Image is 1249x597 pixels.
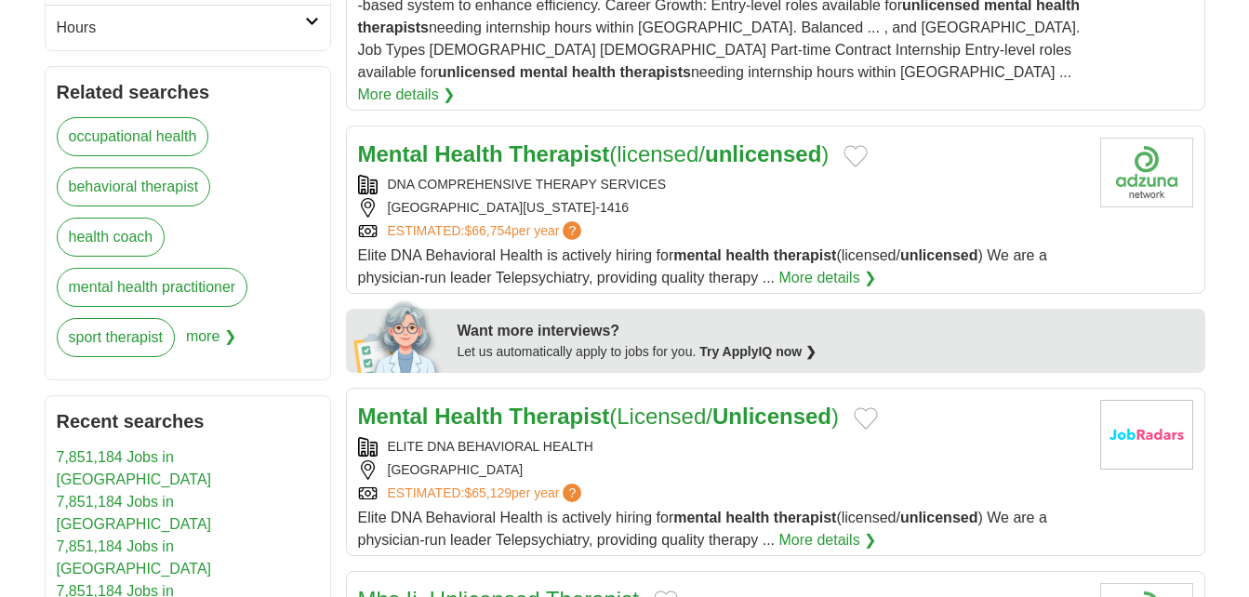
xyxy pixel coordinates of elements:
[712,404,831,429] strong: Unlicensed
[358,141,429,166] strong: Mental
[57,167,211,206] a: behavioral therapist
[57,449,212,487] a: 7,851,184 Jobs in [GEOGRAPHIC_DATA]
[673,247,722,263] strong: mental
[725,247,769,263] strong: health
[57,78,319,106] h2: Related searches
[57,17,305,39] h2: Hours
[358,437,1085,457] div: ELITE DNA BEHAVIORAL HEALTH
[358,404,840,429] a: Mental Health Therapist(Licensed/Unlicensed)
[520,64,568,80] strong: mental
[57,318,175,357] a: sport therapist
[388,484,586,503] a: ESTIMATED:$65,129per year?
[388,221,586,241] a: ESTIMATED:$66,754per year?
[57,117,209,156] a: occupational health
[46,5,330,50] a: Hours
[358,175,1085,194] div: DNA COMPREHENSIVE THERAPY SERVICES
[358,141,830,166] a: Mental Health Therapist(licensed/unlicensed)
[572,64,616,80] strong: health
[358,510,1047,548] span: Elite DNA Behavioral Health is actively hiring for (licensed/ ) We are a physician-run leader Tel...
[705,141,821,166] strong: unlicensed
[844,145,868,167] button: Add to favorite jobs
[57,218,166,257] a: health coach
[774,247,837,263] strong: therapist
[353,298,444,373] img: apply-iq-scientist.png
[358,20,429,35] strong: therapists
[778,267,876,289] a: More details ❯
[725,510,769,525] strong: health
[358,460,1085,480] div: [GEOGRAPHIC_DATA]
[358,84,456,106] a: More details ❯
[434,404,502,429] strong: Health
[900,247,978,263] strong: unlicensed
[57,268,248,307] a: mental health practitioner
[673,510,722,525] strong: mental
[57,538,212,577] a: 7,851,184 Jobs in [GEOGRAPHIC_DATA]
[464,485,512,500] span: $65,129
[778,529,876,551] a: More details ❯
[854,407,878,430] button: Add to favorite jobs
[1100,400,1193,470] img: Company logo
[358,404,429,429] strong: Mental
[464,223,512,238] span: $66,754
[699,344,817,359] a: Try ApplyIQ now ❯
[458,320,1194,342] div: Want more interviews?
[358,198,1085,218] div: [GEOGRAPHIC_DATA][US_STATE]-1416
[563,484,581,502] span: ?
[438,64,516,80] strong: unlicensed
[434,141,502,166] strong: Health
[509,141,609,166] strong: Therapist
[563,221,581,240] span: ?
[1100,138,1193,207] img: Company logo
[57,407,319,435] h2: Recent searches
[358,247,1047,285] span: Elite DNA Behavioral Health is actively hiring for (licensed/ ) We are a physician-run leader Tel...
[619,64,690,80] strong: therapists
[458,342,1194,362] div: Let us automatically apply to jobs for you.
[186,318,236,368] span: more ❯
[774,510,837,525] strong: therapist
[900,510,978,525] strong: unlicensed
[57,494,212,532] a: 7,851,184 Jobs in [GEOGRAPHIC_DATA]
[509,404,609,429] strong: Therapist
